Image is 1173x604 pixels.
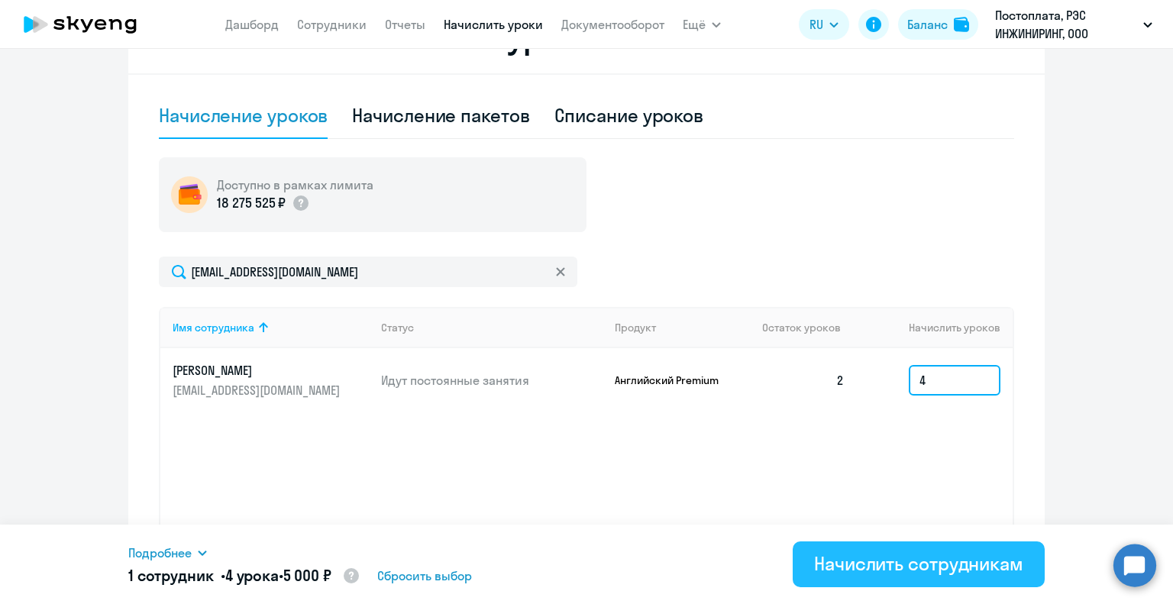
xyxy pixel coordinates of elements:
[907,15,948,34] div: Баланс
[385,17,425,32] a: Отчеты
[857,307,1013,348] th: Начислить уроков
[750,348,857,412] td: 2
[995,6,1137,43] p: Постоплата, РЭС ИНЖИНИРИНГ, ООО
[159,257,577,287] input: Поиск по имени, email, продукту или статусу
[762,321,857,334] div: Остаток уроков
[128,565,360,588] h5: 1 сотрудник • •
[554,103,704,128] div: Списание уроков
[377,567,472,585] span: Сбросить выбор
[173,362,344,379] p: [PERSON_NAME]
[615,321,656,334] div: Продукт
[225,17,279,32] a: Дашборд
[128,544,192,562] span: Подробнее
[615,373,729,387] p: Английский Premium
[381,321,414,334] div: Статус
[954,17,969,32] img: balance
[561,17,664,32] a: Документооборот
[683,9,721,40] button: Ещё
[173,321,369,334] div: Имя сотрудника
[283,566,331,585] span: 5 000 ₽
[799,9,849,40] button: RU
[381,372,603,389] p: Идут постоянные занятия
[898,9,978,40] button: Балансbalance
[814,551,1023,576] div: Начислить сотрудникам
[793,541,1045,587] button: Начислить сотрудникам
[683,15,706,34] span: Ещё
[173,382,344,399] p: [EMAIL_ADDRESS][DOMAIN_NAME]
[615,321,751,334] div: Продукт
[171,176,208,213] img: wallet-circle.png
[217,176,373,193] h5: Доступно в рамках лимита
[217,193,286,213] p: 18 275 525 ₽
[173,321,254,334] div: Имя сотрудника
[297,17,367,32] a: Сотрудники
[987,6,1160,43] button: Постоплата, РЭС ИНЖИНИРИНГ, ООО
[352,103,529,128] div: Начисление пакетов
[444,17,543,32] a: Начислить уроки
[173,362,369,399] a: [PERSON_NAME][EMAIL_ADDRESS][DOMAIN_NAME]
[762,321,841,334] span: Остаток уроков
[225,566,279,585] span: 4 урока
[159,18,1014,55] h2: Начисление и списание уроков
[159,103,328,128] div: Начисление уроков
[381,321,603,334] div: Статус
[809,15,823,34] span: RU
